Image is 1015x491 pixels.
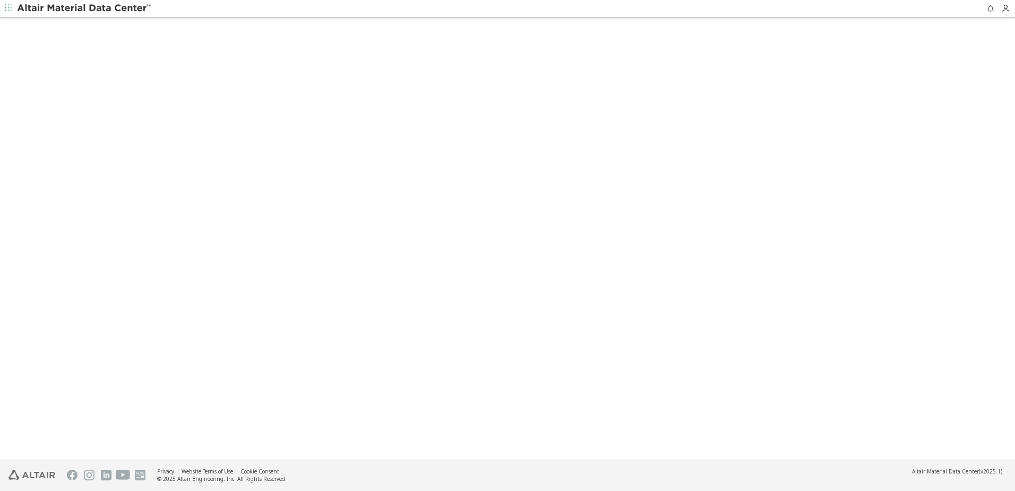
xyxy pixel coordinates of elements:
[912,468,1002,475] div: (v2025.1)
[912,468,979,475] span: Altair Material Data Center
[182,468,233,475] a: Website Terms of Use
[157,468,174,475] a: Privacy
[240,468,279,475] a: Cookie Consent
[8,470,55,480] img: Altair Engineering
[157,475,287,482] div: © 2025 Altair Engineering, Inc. All Rights Reserved.
[17,3,152,14] img: Altair Material Data Center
